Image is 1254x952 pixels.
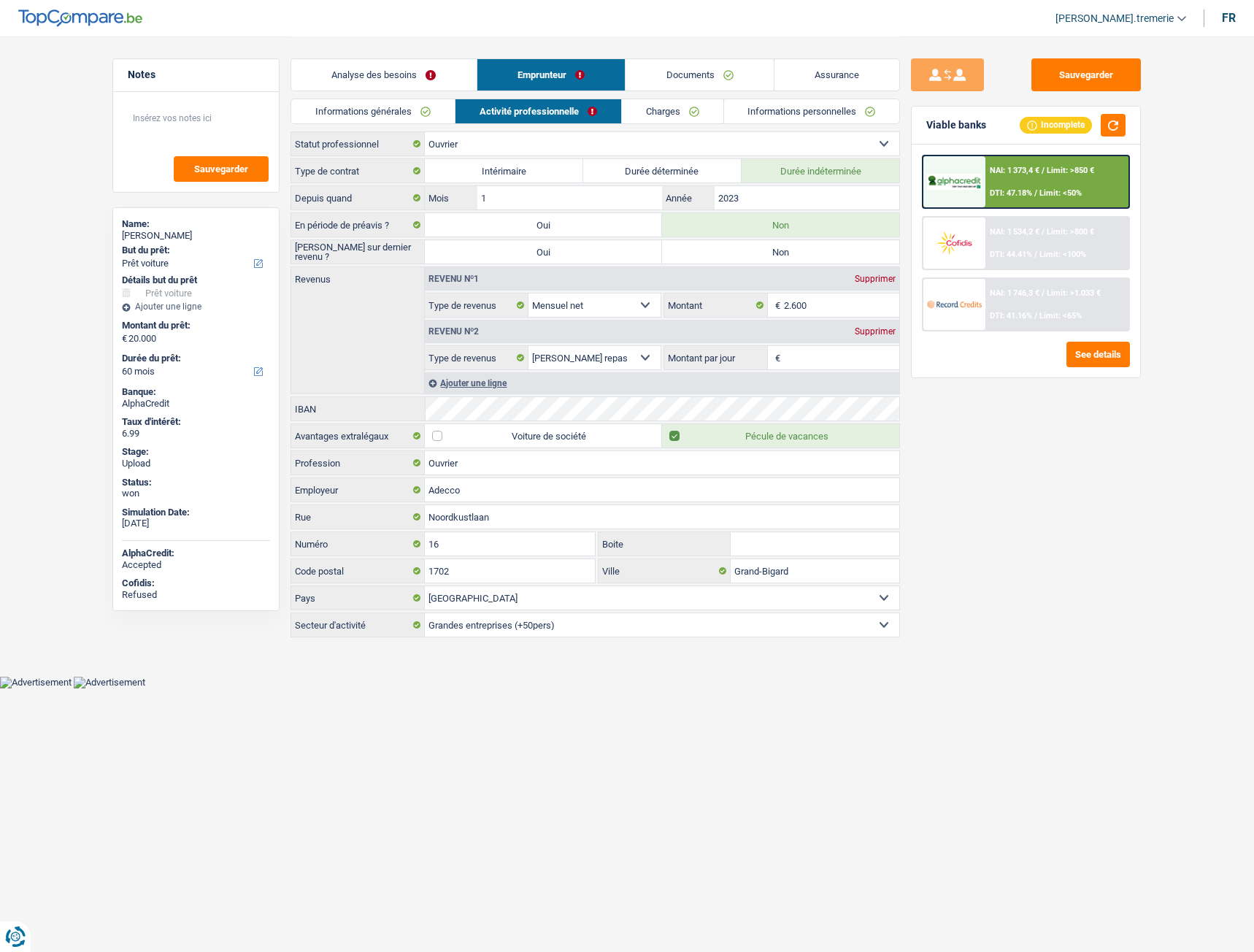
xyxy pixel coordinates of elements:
[1031,58,1141,91] button: Sauvegarder
[425,186,477,210] label: Mois
[1047,288,1101,298] span: Limit: >1.033 €
[291,159,425,183] label: Type de contrat
[291,213,425,237] label: En période de préavis ?
[662,186,714,210] label: Année
[122,416,270,428] div: Taux d'intérêt:
[122,230,270,242] div: [PERSON_NAME]
[291,397,425,421] label: IBAN
[662,424,899,448] label: Pécule de vacances
[1020,117,1092,133] div: Incomplete
[599,532,731,556] label: Boite
[291,586,425,610] label: Pays
[122,477,270,488] div: Status:
[291,505,425,529] label: Rue
[425,327,482,336] div: Revenu nº2
[122,353,267,364] label: Durée du prêt:
[174,156,269,182] button: Sauvegarder
[1066,342,1130,367] button: See details
[927,229,981,256] img: Cofidis
[1034,311,1037,320] span: /
[122,302,270,312] div: Ajouter une ligne
[1039,250,1086,259] span: Limit: <100%
[927,291,981,318] img: Record Credits
[1042,166,1045,175] span: /
[425,293,528,317] label: Type de revenus
[74,677,145,688] img: Advertisement
[122,428,270,439] div: 6.99
[291,240,425,264] label: [PERSON_NAME] sur dernier revenu ?
[122,548,270,559] div: AlphaCredit:
[1039,188,1082,198] span: Limit: <50%
[122,398,270,410] div: AlphaCredit
[768,346,784,369] span: €
[990,188,1032,198] span: DTI: 47.18%
[1047,227,1094,237] span: Limit: >800 €
[768,293,784,317] span: €
[990,250,1032,259] span: DTI: 44.41%
[122,518,270,529] div: [DATE]
[122,458,270,469] div: Upload
[990,311,1032,320] span: DTI: 41.16%
[724,99,900,123] a: Informations personnelles
[122,577,270,589] div: Cofidis:
[291,59,477,91] a: Analyse des besoins
[455,99,621,123] a: Activité professionnelle
[662,240,899,264] label: Non
[664,293,768,317] label: Montant
[425,240,662,264] label: Oui
[291,451,425,475] label: Profession
[122,245,267,256] label: But du prêt:
[715,186,899,210] input: AAAA
[122,507,270,518] div: Simulation Date:
[425,372,899,394] div: Ajouter une ligne
[990,288,1039,298] span: NAI: 1 746,3 €
[477,186,662,210] input: MM
[1047,166,1094,175] span: Limit: >850 €
[851,275,899,283] div: Supprimer
[122,589,270,601] div: Refused
[742,159,900,183] label: Durée indéterminée
[425,213,662,237] label: Oui
[664,346,768,369] label: Montant par jour
[990,227,1039,237] span: NAI: 1 534,2 €
[291,99,455,123] a: Informations générales
[583,159,742,183] label: Durée déterminée
[291,267,424,284] label: Revenus
[1044,7,1186,31] a: [PERSON_NAME].tremerie
[1222,11,1236,25] div: fr
[194,164,248,174] span: Sauvegarder
[477,59,626,91] a: Emprunteur
[1034,250,1037,259] span: /
[774,59,900,91] a: Assurance
[622,99,723,123] a: Charges
[1039,311,1082,320] span: Limit: <65%
[425,346,528,369] label: Type de revenus
[291,559,425,583] label: Code postal
[122,333,127,345] span: €
[291,613,425,637] label: Secteur d'activité
[1034,188,1037,198] span: /
[1055,12,1174,25] span: [PERSON_NAME].tremerie
[662,213,899,237] label: Non
[599,559,731,583] label: Ville
[122,446,270,458] div: Stage:
[851,327,899,336] div: Supprimer
[18,9,142,27] img: TopCompare Logo
[128,69,264,81] h5: Notes
[291,478,425,502] label: Employeur
[1042,288,1045,298] span: /
[291,424,425,448] label: Avantages extralégaux
[291,186,425,210] label: Depuis quand
[122,488,270,499] div: won
[425,424,662,448] label: Voiture de société
[291,132,425,156] label: Statut professionnel
[1042,227,1045,237] span: /
[122,218,270,230] div: Name:
[122,320,267,331] label: Montant du prêt:
[122,559,270,571] div: Accepted
[626,59,774,91] a: Documents
[990,166,1039,175] span: NAI: 1 373,4 €
[926,119,986,131] div: Viable banks
[122,386,270,398] div: Banque:
[291,532,425,556] label: Numéro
